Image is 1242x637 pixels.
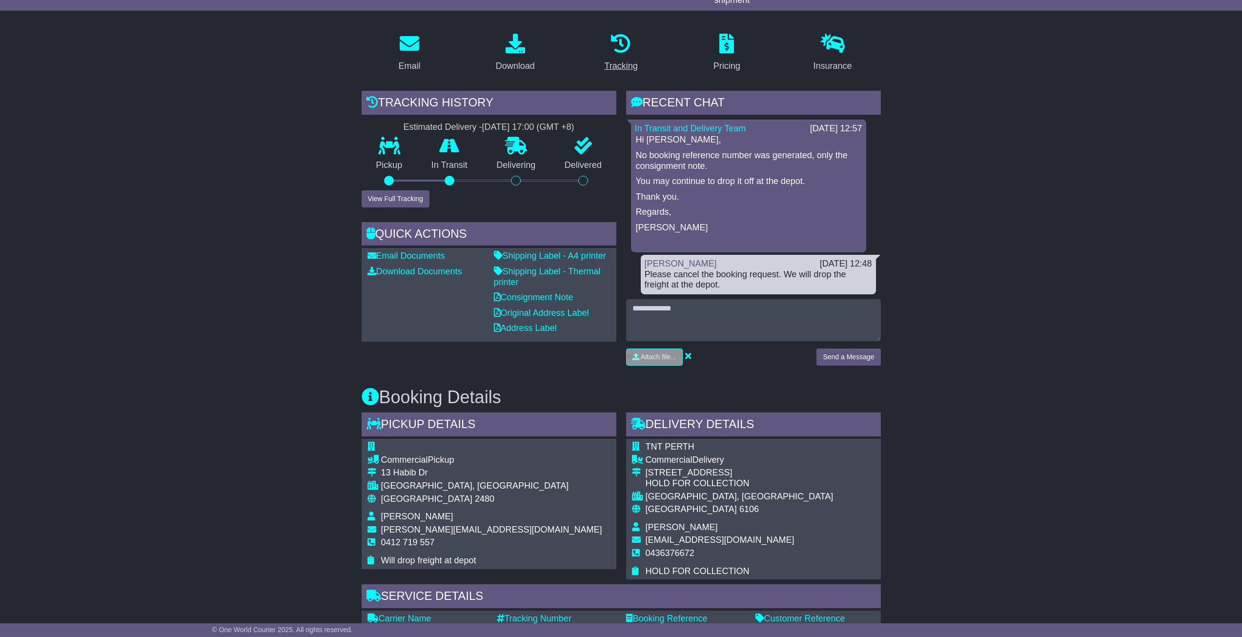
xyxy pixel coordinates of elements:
div: Booking Reference [626,614,746,624]
div: [DATE] 12:57 [810,123,862,134]
p: Hi [PERSON_NAME], [636,135,861,145]
div: Customer Reference [755,614,875,624]
div: Pickup [381,455,602,466]
div: 13 Habib Dr [381,468,602,478]
span: HOLD FOR COLLECTION [646,566,750,576]
div: Delivery [646,455,834,466]
span: 6106 [739,504,759,514]
div: [GEOGRAPHIC_DATA], [GEOGRAPHIC_DATA] [381,481,602,492]
div: [STREET_ADDRESS] [646,468,834,478]
div: Tracking Number [497,614,616,624]
button: View Full Tracking [362,190,429,207]
a: Email [392,30,427,76]
span: Will drop freight at depot [381,555,476,565]
p: Delivering [482,160,550,171]
div: Tracking [604,60,637,73]
div: Please cancel the booking request. We will drop the freight at the depot. [645,269,872,290]
div: Email [398,60,420,73]
div: Pricing [713,60,740,73]
div: Service Details [362,584,881,611]
a: Address Label [494,323,557,333]
a: Consignment Note [494,292,573,302]
span: [PERSON_NAME][EMAIL_ADDRESS][DOMAIN_NAME] [381,525,602,534]
a: Shipping Label - A4 printer [494,251,606,261]
span: [GEOGRAPHIC_DATA] [381,494,472,504]
h3: Booking Details [362,388,881,407]
button: Send a Message [816,349,880,366]
a: In Transit and Delivery Team [635,123,746,133]
a: Pricing [707,30,747,76]
span: 0436376672 [646,548,694,558]
div: Quick Actions [362,222,616,248]
a: Download Documents [367,267,462,276]
div: HOLD FOR COLLECTION [646,478,834,489]
div: Delivery Details [626,412,881,439]
span: [PERSON_NAME] [381,512,453,521]
span: [PERSON_NAME] [646,522,718,532]
span: 0412 719 557 [381,537,435,547]
a: [PERSON_NAME] [645,259,717,268]
div: Insurance [814,60,852,73]
div: Carrier Name [367,614,487,624]
p: In Transit [417,160,482,171]
div: Pickup Details [362,412,616,439]
a: Original Address Label [494,308,589,318]
span: Commercial [646,455,692,465]
a: Tracking [598,30,644,76]
div: [DATE] 17:00 (GMT +8) [482,122,574,133]
p: Delivered [550,160,616,171]
span: © One World Courier 2025. All rights reserved. [212,626,353,634]
a: Download [489,30,541,76]
p: Thank you. [636,192,861,203]
div: Estimated Delivery - [362,122,616,133]
p: Regards, [636,207,861,218]
div: RECENT CHAT [626,91,881,117]
p: No booking reference number was generated, only the consignment note. [636,150,861,171]
a: Shipping Label - Thermal printer [494,267,601,287]
span: [EMAIL_ADDRESS][DOMAIN_NAME] [646,535,794,545]
p: Pickup [362,160,417,171]
p: You may continue to drop it off at the depot. [636,176,861,187]
div: [GEOGRAPHIC_DATA], [GEOGRAPHIC_DATA] [646,492,834,502]
span: TNT PERTH [646,442,694,452]
div: Download [496,60,535,73]
span: Commercial [381,455,428,465]
div: [DATE] 12:48 [820,259,872,269]
p: [PERSON_NAME] [636,223,861,233]
a: Email Documents [367,251,445,261]
div: Tracking history [362,91,616,117]
a: Insurance [807,30,858,76]
span: [GEOGRAPHIC_DATA] [646,504,737,514]
span: 2480 [475,494,494,504]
